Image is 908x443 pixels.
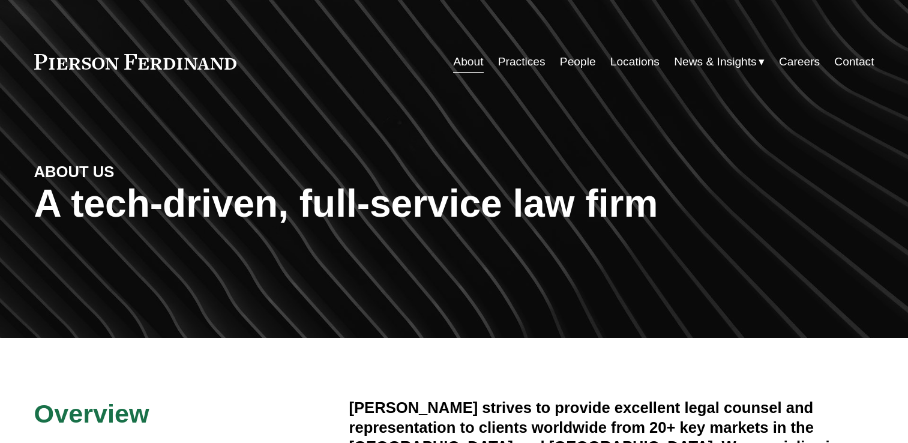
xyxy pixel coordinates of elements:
[453,50,483,73] a: About
[779,50,820,73] a: Careers
[498,50,546,73] a: Practices
[610,50,660,73] a: Locations
[834,50,874,73] a: Contact
[34,182,874,226] h1: A tech-driven, full-service law firm
[34,163,115,180] strong: ABOUT US
[674,52,757,73] span: News & Insights
[560,50,596,73] a: People
[674,50,765,73] a: folder dropdown
[34,399,149,428] span: Overview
